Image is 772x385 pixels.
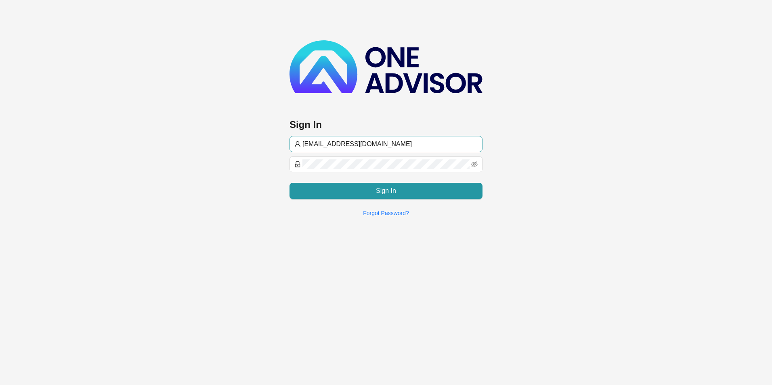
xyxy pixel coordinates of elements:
button: Sign In [289,183,483,199]
span: user [294,141,301,147]
a: Forgot Password? [363,210,409,216]
span: lock [294,161,301,167]
img: b89e593ecd872904241dc73b71df2e41-logo-dark.svg [289,40,483,93]
input: Username [302,139,478,149]
h3: Sign In [289,118,483,131]
span: eye-invisible [471,161,478,167]
span: Sign In [376,186,396,196]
